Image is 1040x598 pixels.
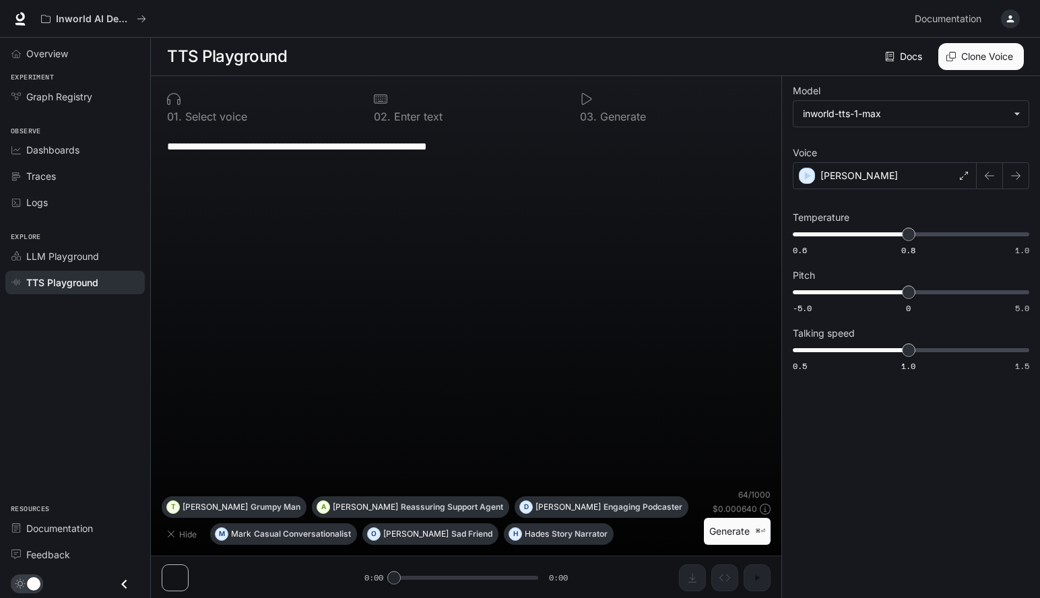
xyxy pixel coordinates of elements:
a: Feedback [5,543,145,566]
p: 64 / 1000 [738,489,771,500]
p: ⌘⏎ [755,527,765,535]
button: MMarkCasual Conversationalist [210,523,357,545]
p: [PERSON_NAME] [820,169,898,182]
a: Logs [5,191,145,214]
button: All workspaces [35,5,152,32]
a: Graph Registry [5,85,145,108]
span: Graph Registry [26,90,92,104]
span: Traces [26,169,56,183]
p: 0 1 . [167,111,182,122]
p: Engaging Podcaster [604,503,682,511]
div: H [509,523,521,545]
span: LLM Playground [26,249,99,263]
a: TTS Playground [5,271,145,294]
span: 1.0 [901,360,915,372]
div: inworld-tts-1-max [793,101,1029,127]
p: Reassuring Support Agent [401,503,503,511]
a: Docs [882,43,928,70]
p: Grumpy Man [251,503,300,511]
span: 1.5 [1015,360,1029,372]
span: 0 [906,302,911,314]
div: A [317,496,329,518]
button: A[PERSON_NAME]Reassuring Support Agent [312,496,509,518]
button: Clone Voice [938,43,1024,70]
a: LLM Playground [5,244,145,268]
p: Casual Conversationalist [254,530,351,538]
button: D[PERSON_NAME]Engaging Podcaster [515,496,688,518]
span: Feedback [26,547,70,562]
p: [PERSON_NAME] [183,503,248,511]
a: Traces [5,164,145,188]
span: 0.5 [793,360,807,372]
span: Dashboards [26,143,79,157]
span: TTS Playground [26,275,98,290]
p: 0 3 . [580,111,597,122]
span: 5.0 [1015,302,1029,314]
p: Temperature [793,213,849,222]
button: Hide [162,523,205,545]
p: Mark [231,530,251,538]
p: Generate [597,111,646,122]
p: Sad Friend [451,530,492,538]
span: 0.6 [793,244,807,256]
p: $ 0.000640 [713,503,757,514]
span: Overview [26,46,68,61]
span: Documentation [26,521,93,535]
p: Pitch [793,271,815,280]
p: Hades [525,530,549,538]
div: inworld-tts-1-max [803,107,1007,121]
p: Voice [793,148,817,158]
a: Documentation [5,517,145,540]
h1: TTS Playground [167,43,287,70]
p: Enter text [391,111,443,122]
p: [PERSON_NAME] [535,503,601,511]
span: 1.0 [1015,244,1029,256]
span: 0.8 [901,244,915,256]
a: Documentation [909,5,992,32]
p: Talking speed [793,329,855,338]
a: Overview [5,42,145,65]
button: O[PERSON_NAME]Sad Friend [362,523,498,545]
span: -5.0 [793,302,812,314]
div: M [216,523,228,545]
a: Dashboards [5,138,145,162]
p: [PERSON_NAME] [383,530,449,538]
button: Close drawer [109,570,139,598]
div: T [167,496,179,518]
div: O [368,523,380,545]
p: Model [793,86,820,96]
p: Select voice [182,111,247,122]
span: Documentation [915,11,981,28]
span: Dark mode toggle [27,576,40,591]
button: HHadesStory Narrator [504,523,614,545]
div: D [520,496,532,518]
p: [PERSON_NAME] [333,503,398,511]
span: Logs [26,195,48,209]
p: 0 2 . [374,111,391,122]
p: Inworld AI Demos [56,13,131,25]
button: T[PERSON_NAME]Grumpy Man [162,496,306,518]
button: Generate⌘⏎ [704,518,771,545]
p: Story Narrator [552,530,608,538]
